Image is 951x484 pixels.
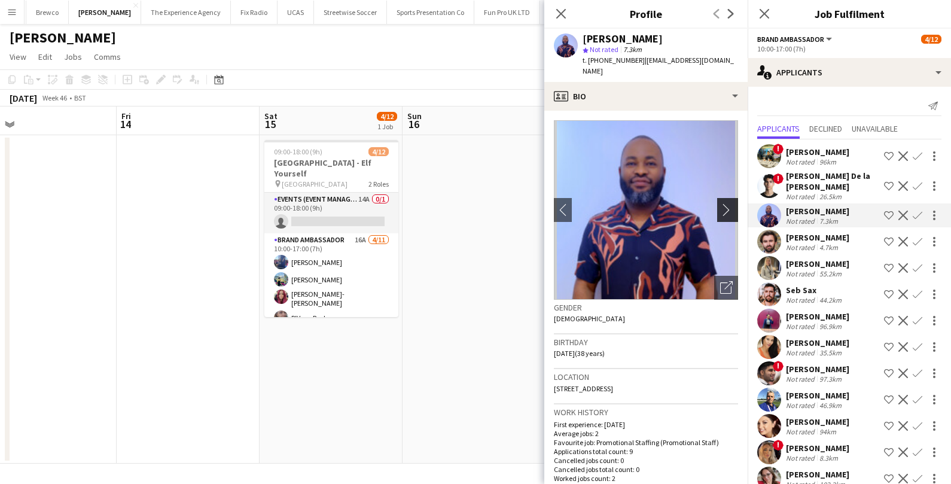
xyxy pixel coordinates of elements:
div: 8.3km [817,453,840,462]
span: Declined [809,124,842,133]
button: Brewco [26,1,69,24]
button: UCAS [278,1,314,24]
div: 96km [817,157,839,166]
button: Brand Ambassador [757,35,834,44]
a: View [5,49,31,65]
div: 46.9km [817,401,844,410]
button: [PERSON_NAME] [69,1,141,24]
div: 55.2km [817,269,844,278]
span: [GEOGRAPHIC_DATA] [282,179,348,188]
span: Week 46 [39,93,69,102]
h3: Gender [554,302,738,313]
a: Comms [89,49,126,65]
div: Bio [544,82,748,111]
div: 7.3km [817,217,840,226]
div: [PERSON_NAME] [786,206,849,217]
div: Not rated [786,348,817,357]
div: 4.7km [817,243,840,252]
div: [PERSON_NAME] [786,258,849,269]
button: Sports Presentation Co [387,1,474,24]
p: Worked jobs count: 2 [554,474,738,483]
span: 16 [406,117,422,131]
div: Not rated [786,322,817,331]
button: Fun Pro UK LTD [474,1,540,24]
button: Fix Radio [231,1,278,24]
h1: [PERSON_NAME] [10,29,116,47]
p: Favourite job: Promotional Staffing (Promotional Staff) [554,438,738,447]
button: Streetwise Soccer [314,1,387,24]
span: Sat [264,111,278,121]
a: Jobs [59,49,87,65]
div: [DATE] [10,92,37,104]
app-card-role: Brand Ambassador16A4/1110:00-17:00 (7h)[PERSON_NAME][PERSON_NAME][PERSON_NAME]-[PERSON_NAME]R'Ven... [264,233,398,451]
span: [DEMOGRAPHIC_DATA] [554,314,625,323]
a: Edit [33,49,57,65]
button: The Experience Agency [141,1,231,24]
span: 4/12 [921,35,941,44]
div: 96.9km [817,322,844,331]
span: | [EMAIL_ADDRESS][DOMAIN_NAME] [583,56,734,75]
h3: Work history [554,407,738,418]
span: Edit [38,51,52,62]
div: [PERSON_NAME] [786,337,849,348]
span: 15 [263,117,278,131]
p: First experience: [DATE] [554,420,738,429]
div: Seb Sax [786,285,844,296]
h3: Location [554,372,738,382]
span: 4/12 [368,147,389,156]
div: 97.3km [817,375,844,383]
div: [PERSON_NAME] De la [PERSON_NAME] [786,171,879,192]
div: Not rated [786,375,817,383]
app-job-card: 09:00-18:00 (9h)4/12[GEOGRAPHIC_DATA] - Elf Yourself [GEOGRAPHIC_DATA]2 RolesEvents (Event Manage... [264,140,398,317]
div: 94km [817,427,839,436]
div: Not rated [786,157,817,166]
span: 2 Roles [368,179,389,188]
p: Average jobs: 2 [554,429,738,438]
div: 10:00-17:00 (7h) [757,44,941,53]
span: Applicants [757,124,800,133]
img: Crew avatar or photo [554,120,738,300]
div: Open photos pop-in [714,276,738,300]
p: Cancelled jobs total count: 0 [554,465,738,474]
div: Not rated [786,296,817,305]
p: Cancelled jobs count: 0 [554,456,738,465]
span: Unavailable [852,124,898,133]
div: [PERSON_NAME] [786,147,849,157]
div: [PERSON_NAME] [786,364,849,375]
div: [PERSON_NAME] [786,469,849,480]
div: 35.5km [817,348,844,357]
app-card-role: Events (Event Manager)14A0/109:00-18:00 (9h) [264,193,398,233]
div: Not rated [786,453,817,462]
span: [STREET_ADDRESS] [554,384,613,393]
h3: Job Fulfilment [748,6,951,22]
div: 1 Job [377,122,397,131]
span: View [10,51,26,62]
span: ! [773,361,784,372]
span: Jobs [64,51,82,62]
div: Applicants [748,58,951,87]
div: 26.5km [817,192,844,201]
div: [PERSON_NAME] [583,34,663,44]
span: Brand Ambassador [757,35,824,44]
div: [PERSON_NAME] [786,390,849,401]
span: Comms [94,51,121,62]
div: Not rated [786,217,817,226]
div: [PERSON_NAME] [786,232,849,243]
span: Fri [121,111,131,121]
span: Sun [407,111,422,121]
h3: [GEOGRAPHIC_DATA] - Elf Yourself [264,157,398,179]
span: Not rated [590,45,618,54]
div: [PERSON_NAME] [786,443,849,453]
div: Not rated [786,401,817,410]
span: t. [PHONE_NUMBER] [583,56,645,65]
button: Car Fest [540,1,584,24]
h3: Birthday [554,337,738,348]
span: 14 [120,117,131,131]
h3: Profile [544,6,748,22]
div: Not rated [786,427,817,436]
span: 4/12 [377,112,397,121]
p: Applications total count: 9 [554,447,738,456]
div: Not rated [786,192,817,201]
span: [DATE] (38 years) [554,349,605,358]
